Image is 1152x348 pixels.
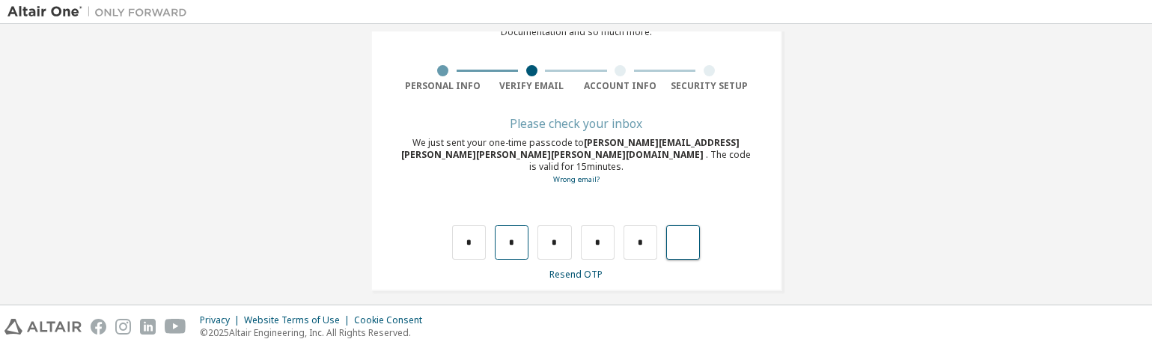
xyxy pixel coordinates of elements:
[354,314,431,326] div: Cookie Consent
[576,80,665,92] div: Account Info
[140,319,156,335] img: linkedin.svg
[399,80,488,92] div: Personal Info
[4,319,82,335] img: altair_logo.svg
[115,319,131,335] img: instagram.svg
[200,326,431,339] p: © 2025 Altair Engineering, Inc. All Rights Reserved.
[399,137,754,186] div: We just sent your one-time passcode to . The code is valid for 15 minutes.
[553,174,600,184] a: Go back to the registration form
[487,80,576,92] div: Verify Email
[401,136,740,161] span: [PERSON_NAME][EMAIL_ADDRESS][PERSON_NAME][PERSON_NAME][PERSON_NAME][DOMAIN_NAME]
[91,319,106,335] img: facebook.svg
[665,80,754,92] div: Security Setup
[165,319,186,335] img: youtube.svg
[200,314,244,326] div: Privacy
[549,268,603,281] a: Resend OTP
[244,314,354,326] div: Website Terms of Use
[7,4,195,19] img: Altair One
[399,119,754,128] div: Please check your inbox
